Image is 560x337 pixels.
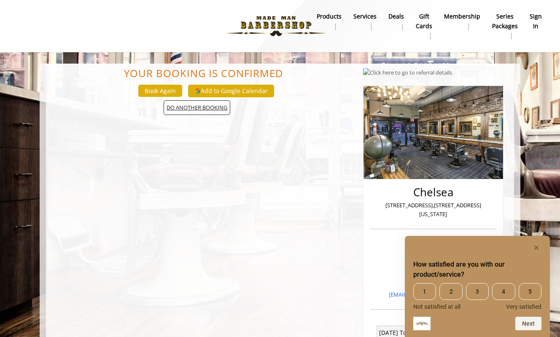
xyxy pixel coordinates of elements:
[492,12,518,31] b: Series packages
[439,283,462,300] span: 2
[519,283,541,300] span: 5
[413,259,541,280] h2: How satisfied are you with our product/service? Select an option from 1 to 5, with 1 being Not sa...
[363,68,452,77] img: Click here to go to referral details
[311,11,347,32] a: Productsproducts
[347,11,382,32] a: ServicesServices
[410,11,438,42] a: Gift cardsgift cards
[372,278,494,284] h3: Email
[492,283,515,300] span: 4
[416,12,432,31] b: gift cards
[515,317,541,330] button: Next question
[413,283,436,300] span: 1
[388,12,404,21] b: Deals
[57,68,350,79] center: Your Booking is confirmed
[317,12,342,21] b: products
[353,12,377,21] b: Services
[531,243,541,253] button: Hide survey
[164,100,230,115] span: DO ANOTHER BOOKING
[486,11,524,42] a: Series packagesSeries packages
[438,11,486,32] a: MembershipMembership
[372,186,494,198] h2: Chelsea
[138,85,182,97] button: Book Again
[444,12,480,21] b: Membership
[413,243,541,330] div: How satisfied are you with our product/service? Select an option from 1 to 5, with 1 being Not sa...
[389,291,478,298] a: [EMAIL_ADDRESS][DOMAIN_NAME]
[413,303,460,310] span: Not satisfied at all
[413,283,541,310] div: How satisfied are you with our product/service? Select an option from 1 to 5, with 1 being Not sa...
[466,283,489,300] span: 3
[506,303,541,310] span: Very satisfied
[372,240,494,246] h3: Phone
[218,3,334,49] img: Made Man Barbershop logo
[370,317,496,323] h3: Opening Hours
[530,12,542,31] b: sign in
[188,85,274,97] button: Add to Google Calendar
[372,201,494,219] p: [STREET_ADDRESS],[STREET_ADDRESS][US_STATE]
[524,11,548,32] a: sign insign in
[382,11,410,32] a: DealsDeals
